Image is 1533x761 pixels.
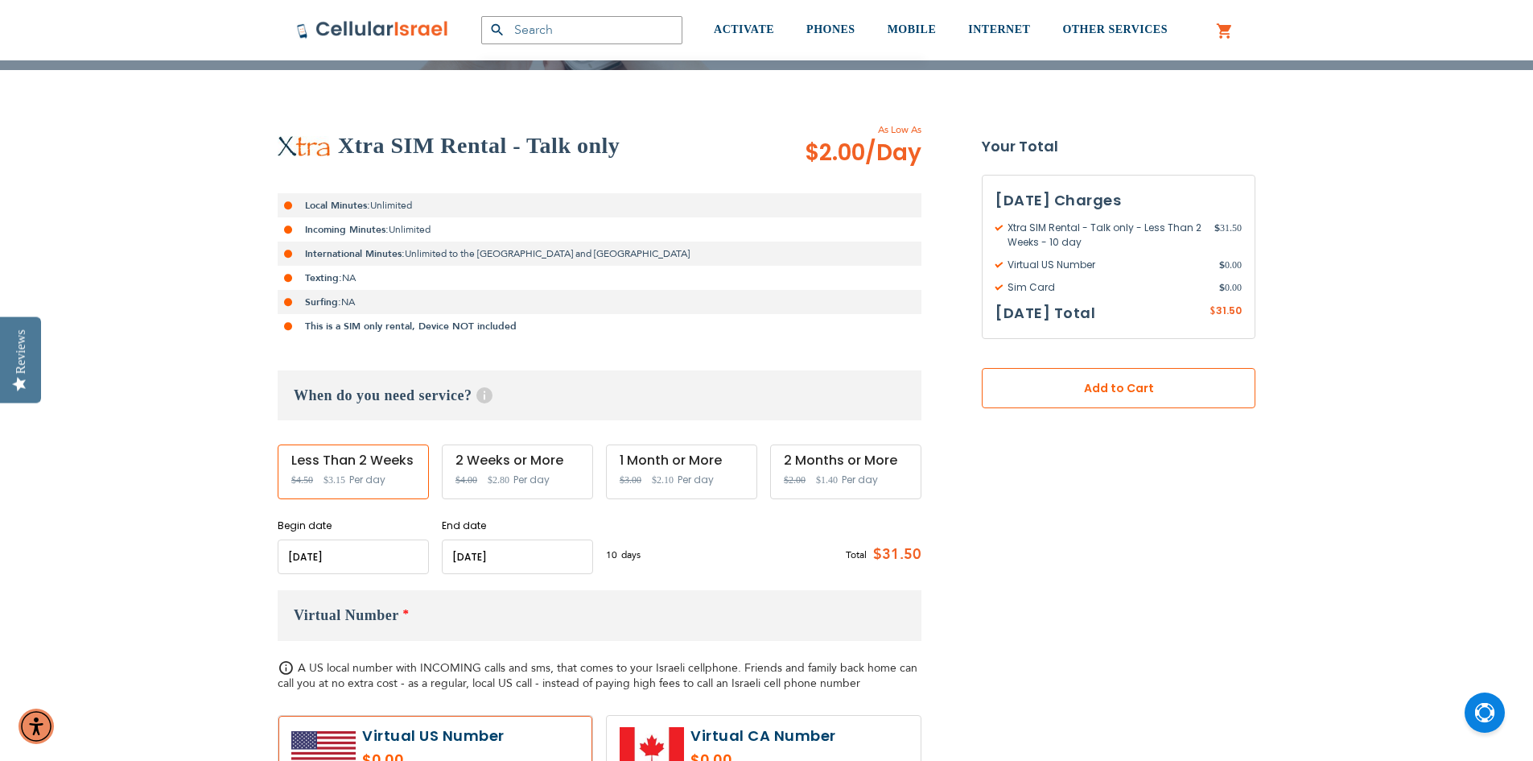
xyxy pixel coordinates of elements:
[968,23,1030,35] span: INTERNET
[867,543,921,567] span: $31.50
[621,548,641,562] span: days
[291,453,415,468] div: Less Than 2 Weeks
[294,607,399,623] span: Virtual Number
[865,137,921,169] span: /Day
[1219,258,1225,272] span: $
[888,23,937,35] span: MOBILE
[620,474,641,486] span: $3.00
[338,130,620,162] h2: Xtra SIM Rental - Talk only
[455,474,477,486] span: $4.00
[1214,221,1242,250] span: 31.50
[476,387,492,403] span: Help
[278,519,429,533] label: Begin date
[806,23,855,35] span: PHONES
[349,473,385,487] span: Per day
[14,329,28,374] div: Reviews
[278,217,921,242] li: Unlimited
[1219,280,1225,295] span: $
[714,23,774,35] span: ACTIVATE
[278,370,921,420] h3: When do you need service?
[995,188,1242,213] h3: [DATE] Charges
[19,709,54,744] div: Accessibility Menu
[1219,280,1242,295] span: 0.00
[842,473,878,487] span: Per day
[278,290,921,314] li: NA
[784,453,908,468] div: 2 Months or More
[1210,304,1216,319] span: $
[1219,258,1242,272] span: 0.00
[305,223,389,236] strong: Incoming Minutes:
[816,474,838,486] span: $1.40
[620,453,744,468] div: 1 Month or More
[481,16,682,44] input: Search
[305,271,342,284] strong: Texting:
[846,548,867,562] span: Total
[305,320,517,333] strong: This is a SIM only rental, Device NOT included
[995,301,1095,325] h3: [DATE] Total
[995,221,1214,250] span: Xtra SIM Rental - Talk only - Less Than 2 Weeks - 10 day
[296,20,449,39] img: Cellular Israel Logo
[1062,23,1168,35] span: OTHER SERVICES
[455,453,579,468] div: 2 Weeks or More
[982,368,1255,408] button: Add to Cart
[278,242,921,266] li: Unlimited to the [GEOGRAPHIC_DATA] and [GEOGRAPHIC_DATA]
[278,540,429,574] input: MM/DD/YYYY
[488,474,509,486] span: $2.80
[652,474,674,486] span: $2.10
[606,548,621,562] span: 10
[291,474,313,486] span: $4.50
[305,199,370,212] strong: Local Minutes:
[1216,304,1242,317] span: 31.50
[995,280,1219,295] span: Sim Card
[323,474,345,486] span: $3.15
[305,247,405,260] strong: International Minutes:
[805,137,921,169] span: $2.00
[278,266,921,290] li: NA
[1035,380,1202,397] span: Add to Cart
[278,660,917,691] span: A US local number with INCOMING calls and sms, that comes to your Israeli cellphone. Friends and ...
[761,122,921,137] span: As Low As
[982,134,1255,159] strong: Your Total
[278,136,330,155] img: Xtra SIM Rental - Talk only
[442,519,593,533] label: End date
[305,296,341,308] strong: Surfing:
[678,473,714,487] span: Per day
[513,473,550,487] span: Per day
[442,540,593,574] input: MM/DD/YYYY
[1214,221,1220,235] span: $
[278,193,921,217] li: Unlimited
[995,258,1219,272] span: Virtual US Number
[784,474,806,486] span: $2.00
